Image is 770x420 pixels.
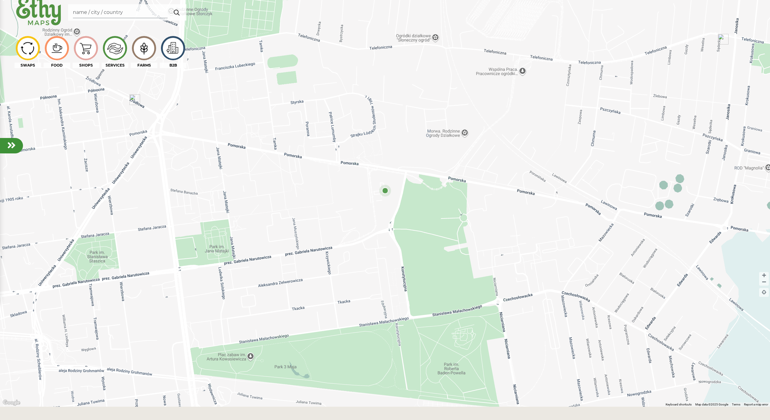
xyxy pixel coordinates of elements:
img: icon-image [134,38,154,58]
img: search.svg [171,6,182,18]
div: SERVICES [102,63,128,68]
img: icon-image [18,39,38,57]
img: Google [2,399,21,407]
img: icon-image [76,38,96,58]
img: icon-image [105,38,125,58]
img: icon-image [47,41,67,56]
img: icon-image [163,39,183,57]
div: FARMS [131,63,157,68]
div: SHOPS [73,63,99,68]
div: SWAPS [15,63,41,68]
div: FOOD [44,63,70,68]
a: Open this area in Google Maps (opens a new window) [2,399,21,407]
span: Map data ©2025 Google [695,403,728,406]
a: Terms (opens in new tab) [732,403,740,406]
input: Search [73,7,168,18]
a: Report a map error [744,403,768,406]
button: Keyboard shortcuts [666,402,692,407]
div: B2B [160,63,186,68]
